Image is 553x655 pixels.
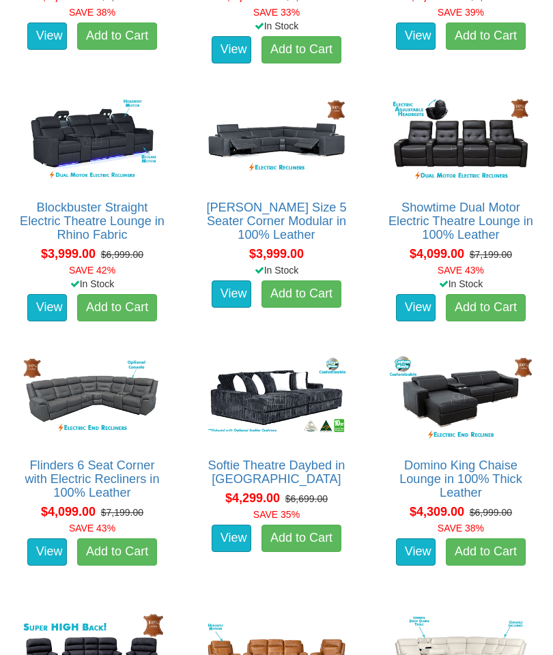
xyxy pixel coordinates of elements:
[253,7,300,18] font: SAVE 33%
[249,247,304,261] span: $3,999.00
[396,538,436,566] a: View
[386,353,535,445] img: Domino King Chaise Lounge in 100% Thick Leather
[77,538,157,566] a: Add to Cart
[101,249,143,260] del: $6,999.00
[376,277,545,291] div: In Stock
[69,265,115,276] font: SAVE 42%
[202,353,351,445] img: Softie Theatre Daybed in Fabric
[446,538,526,566] a: Add to Cart
[202,95,351,187] img: Valencia King Size 5 Seater Corner Modular in 100% Leather
[41,247,96,261] span: $3,999.00
[20,201,165,242] a: Blockbuster Straight Electric Theatre Lounge in Rhino Fabric
[41,505,96,519] span: $4,099.00
[261,280,341,308] a: Add to Cart
[438,523,484,534] font: SAVE 38%
[27,538,67,566] a: View
[212,525,251,552] a: View
[18,95,167,187] img: Blockbuster Straight Electric Theatre Lounge in Rhino Fabric
[410,247,464,261] span: $4,099.00
[27,294,67,321] a: View
[470,507,512,518] del: $6,999.00
[192,263,361,277] div: In Stock
[438,265,484,276] font: SAVE 43%
[212,36,251,63] a: View
[101,507,143,518] del: $7,199.00
[253,509,300,520] font: SAVE 35%
[212,280,251,308] a: View
[25,458,159,499] a: Flinders 6 Seat Corner with Electric Recliners in 100% Leather
[285,493,328,504] del: $6,699.00
[77,23,157,50] a: Add to Cart
[27,23,67,50] a: View
[410,505,464,519] span: $4,309.00
[77,294,157,321] a: Add to Cart
[69,7,115,18] font: SAVE 38%
[8,277,177,291] div: In Stock
[396,294,436,321] a: View
[438,7,484,18] font: SAVE 39%
[18,353,167,445] img: Flinders 6 Seat Corner with Electric Recliners in 100% Leather
[261,525,341,552] a: Add to Cart
[261,36,341,63] a: Add to Cart
[446,294,526,321] a: Add to Cart
[386,95,535,187] img: Showtime Dual Motor Electric Theatre Lounge in 100% Leather
[206,201,346,242] a: [PERSON_NAME] Size 5 Seater Corner Modular in 100% Leather
[396,23,436,50] a: View
[208,458,345,486] a: Softie Theatre Daybed in [GEOGRAPHIC_DATA]
[470,249,512,260] del: $7,199.00
[399,458,522,499] a: Domino King Chaise Lounge in 100% Thick Leather
[192,19,361,33] div: In Stock
[69,523,115,534] font: SAVE 43%
[225,491,280,505] span: $4,299.00
[388,201,533,242] a: Showtime Dual Motor Electric Theatre Lounge in 100% Leather
[446,23,526,50] a: Add to Cart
